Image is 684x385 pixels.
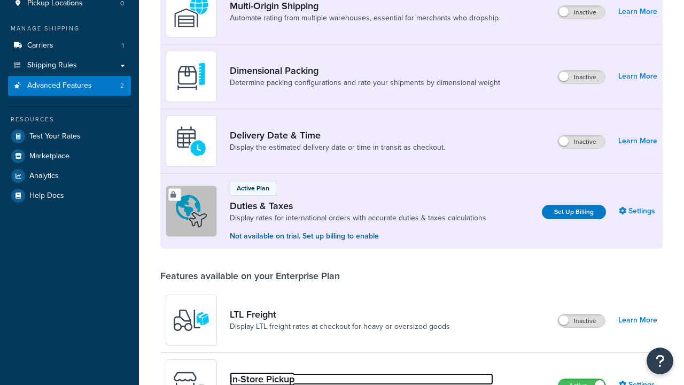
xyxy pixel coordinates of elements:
a: Dimensional Packing [230,65,500,76]
a: Set Up Billing [542,205,606,219]
label: Inactive [558,135,605,148]
a: Analytics [8,166,131,186]
a: LTL Freight [230,309,450,320]
a: Delivery Date & Time [230,129,445,141]
a: Display LTL freight rates at checkout for heavy or oversized goods [230,321,450,332]
img: y79ZsPf0fXUFUhFXDzUgf+ktZg5F2+ohG75+v3d2s1D9TjoU8PiyCIluIjV41seZevKCRuEjTPPOKHJsQcmKCXGdfprl3L4q7... [173,302,210,339]
span: Shipping Rules [27,61,77,70]
li: Carriers [8,36,131,56]
a: Learn More [618,4,657,19]
a: Duties & Taxes [230,200,486,212]
a: Display rates for international orders with accurate duties & taxes calculations [230,213,486,224]
span: Test Your Rates [29,132,81,141]
span: Carriers [27,41,53,50]
img: gfkeb5ejjkALwAAAABJRU5ErkJggg== [173,122,210,160]
span: Marketplace [29,152,69,161]
a: Determine packing configurations and rate your shipments by dimensional weight [230,78,500,88]
a: Learn More [618,313,657,328]
label: Inactive [558,71,605,83]
a: In-Store Pickup [230,373,493,385]
a: Help Docs [8,186,131,205]
span: Analytics [29,172,59,181]
img: DTVBYsAAAAAASUVORK5CYII= [173,58,210,95]
a: Test Your Rates [8,127,131,146]
span: Help Docs [29,191,64,201]
p: Not available on trial. Set up billing to enable [230,230,486,242]
a: Settings [619,204,657,219]
p: Active Plan [237,183,269,193]
button: Open Resource Center [647,348,673,374]
a: Display the estimated delivery date or time in transit as checkout. [230,142,445,153]
span: 1 [122,41,124,50]
a: Learn More [618,69,657,84]
a: Learn More [618,134,657,149]
label: Inactive [558,6,605,19]
div: Features available on your Enterprise Plan [160,270,340,282]
div: Manage Shipping [8,24,131,33]
li: Advanced Features [8,76,131,96]
a: Shipping Rules [8,56,131,75]
span: 2 [120,81,124,90]
span: Advanced Features [27,81,92,90]
a: Carriers1 [8,36,131,56]
label: Inactive [558,314,605,327]
a: Automate rating from multiple warehouses, essential for merchants who dropship [230,13,499,24]
div: Resources [8,115,131,124]
a: Advanced Features2 [8,76,131,96]
a: Marketplace [8,147,131,166]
